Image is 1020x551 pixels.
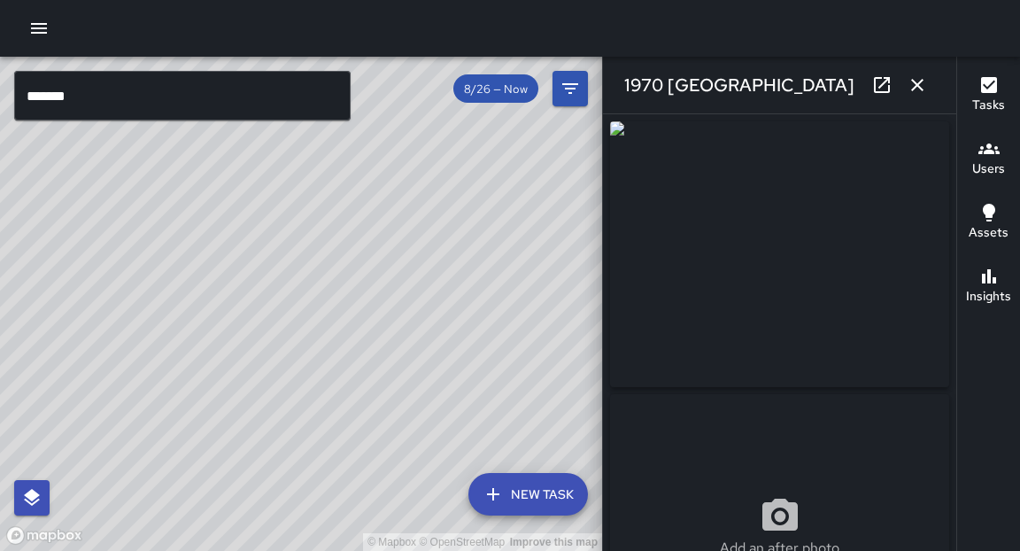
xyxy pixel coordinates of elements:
h6: 1970 [GEOGRAPHIC_DATA] [624,71,854,99]
button: Users [957,128,1020,191]
span: 8/26 — Now [453,81,538,97]
h6: Assets [969,223,1008,243]
button: Filters [552,71,588,106]
img: request_images%2F601562d0-82d3-11f0-a7d6-cb9128d28ade [610,121,949,387]
h6: Users [972,159,1005,179]
button: Insights [957,255,1020,319]
button: New Task [468,473,588,516]
h6: Tasks [972,96,1005,115]
button: Assets [957,191,1020,255]
button: Tasks [957,64,1020,128]
h6: Insights [966,287,1011,307]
